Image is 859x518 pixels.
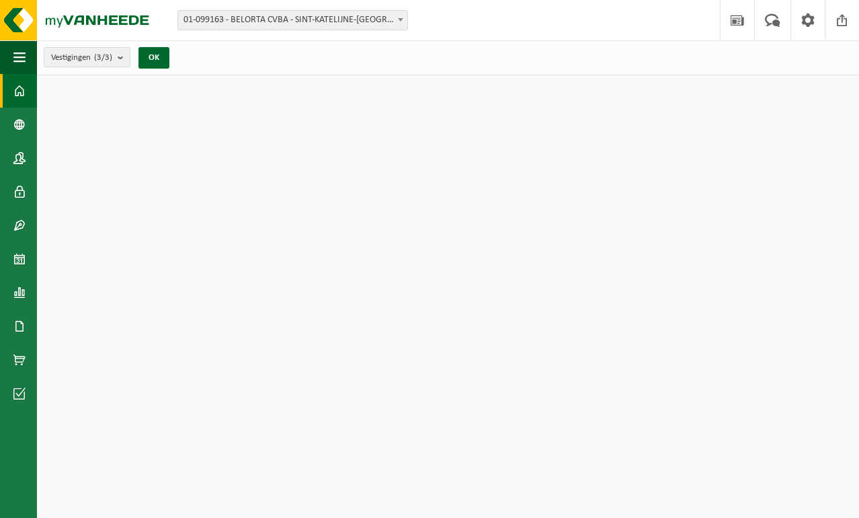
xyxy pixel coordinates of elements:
count: (3/3) [94,53,112,62]
span: 01-099163 - BELORTA CVBA - SINT-KATELIJNE-WAVER [178,11,407,30]
span: Vestigingen [51,48,112,68]
button: Vestigingen(3/3) [44,47,130,67]
span: 01-099163 - BELORTA CVBA - SINT-KATELIJNE-WAVER [177,10,408,30]
button: OK [138,47,169,69]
